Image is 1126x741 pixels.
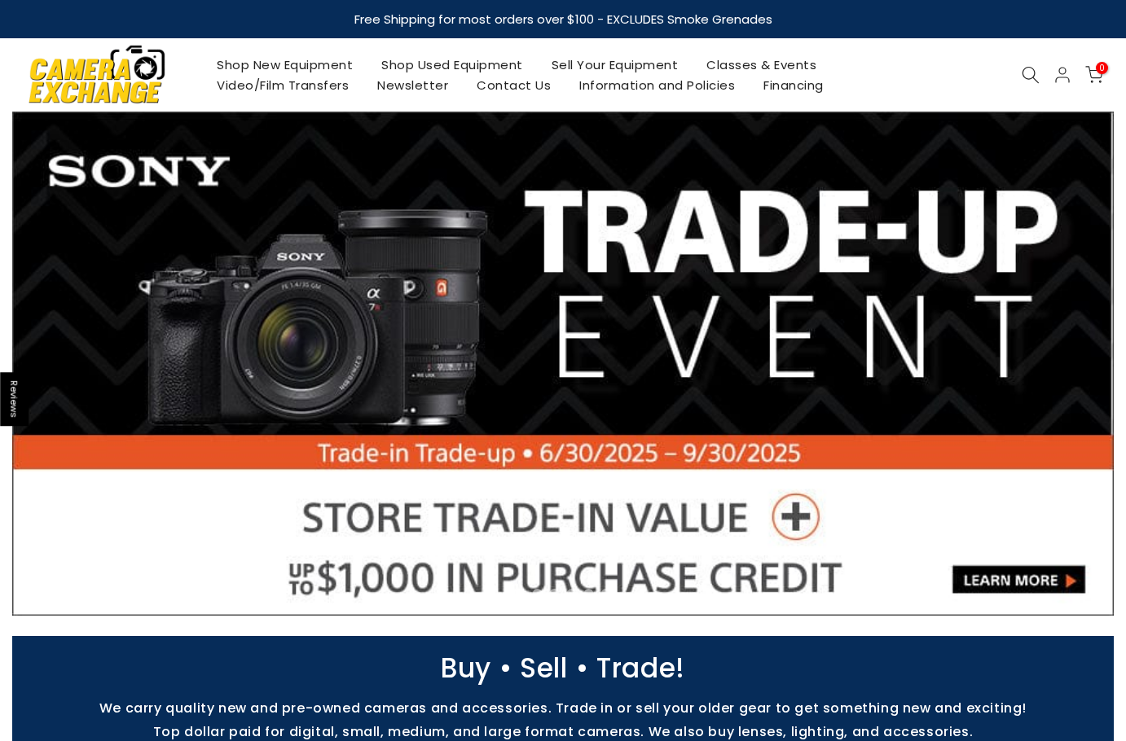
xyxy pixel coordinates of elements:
p: Buy • Sell • Trade! [4,660,1122,676]
a: Sell Your Equipment [537,55,693,75]
p: Top dollar paid for digital, small, medium, and large format cameras. We also buy lenses, lightin... [4,724,1122,739]
li: Page dot 3 [550,589,559,598]
p: We carry quality new and pre-owned cameras and accessories. Trade in or sell your older gear to g... [4,700,1122,716]
li: Page dot 5 [584,589,593,598]
a: Information and Policies [565,75,750,95]
span: 0 [1096,62,1108,74]
li: Page dot 2 [533,589,542,598]
a: Contact Us [463,75,565,95]
strong: Free Shipping for most orders over $100 - EXCLUDES Smoke Grenades [354,11,772,28]
a: Newsletter [363,75,463,95]
li: Page dot 6 [601,589,610,598]
a: Financing [750,75,838,95]
a: 0 [1085,66,1103,84]
li: Page dot 1 [516,589,525,598]
a: Video/Film Transfers [203,75,363,95]
a: Classes & Events [693,55,831,75]
a: Shop New Equipment [203,55,367,75]
li: Page dot 4 [567,589,576,598]
a: Shop Used Equipment [367,55,538,75]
